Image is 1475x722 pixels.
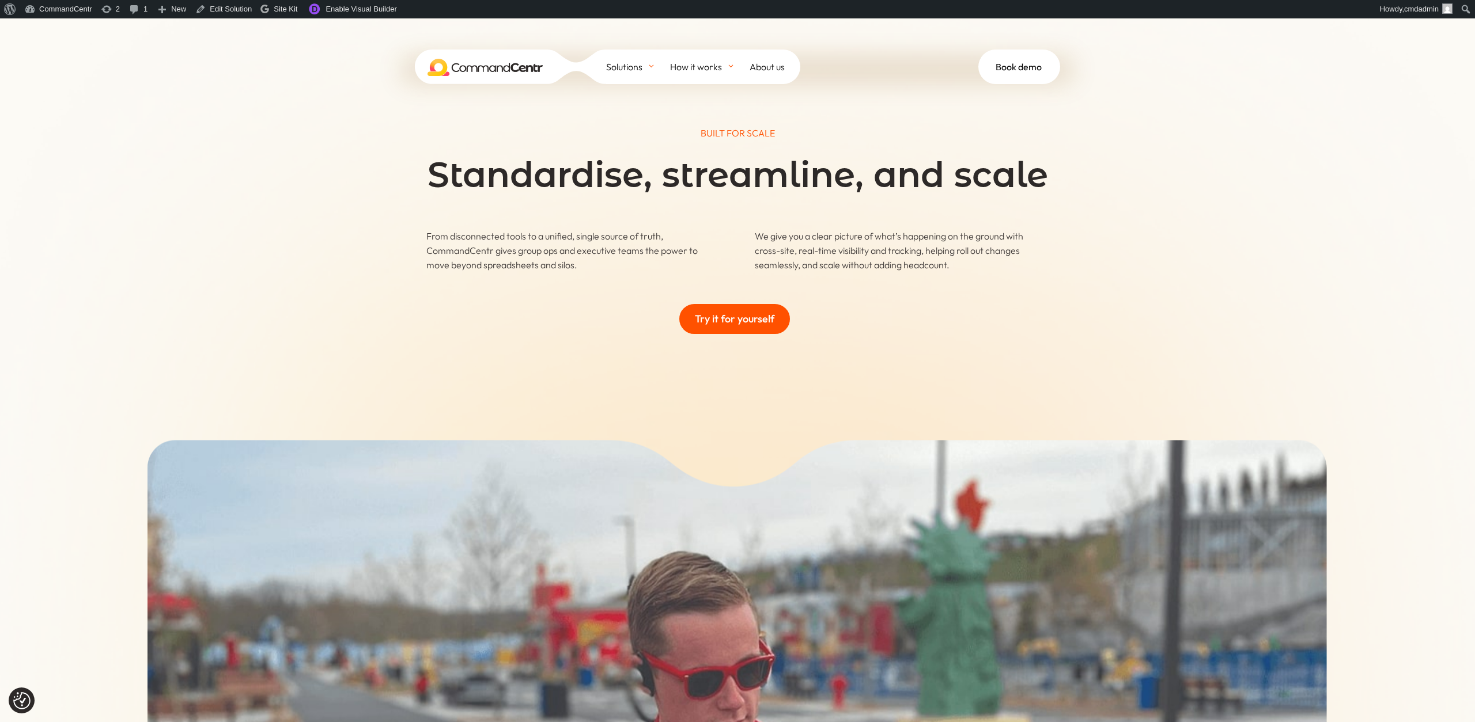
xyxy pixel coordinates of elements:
[750,50,800,84] a: About us
[679,304,790,335] a: Try it for yourself
[670,50,750,84] a: How it works
[606,50,670,84] a: Solutions
[996,58,1042,75] span: Book demo
[978,50,1060,84] a: Book demo
[13,692,31,709] img: Revisit consent button
[1404,5,1439,13] span: cmdadmin
[13,692,31,709] button: Consent Preferences
[428,154,1048,196] span: Standardise, streamline, and scale
[426,126,1049,140] p: BUILT FOR SCALE
[426,229,720,273] p: From disconnected tools to a unified, single source of truth, CommandCentr gives group ops and ex...
[750,58,785,75] span: About us
[606,58,642,75] span: Solutions
[670,58,722,75] span: How it works
[274,5,297,13] span: Site Kit
[755,229,1049,273] p: We give you a clear picture of what’s happening on the ground with cross-site, real-time visibili...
